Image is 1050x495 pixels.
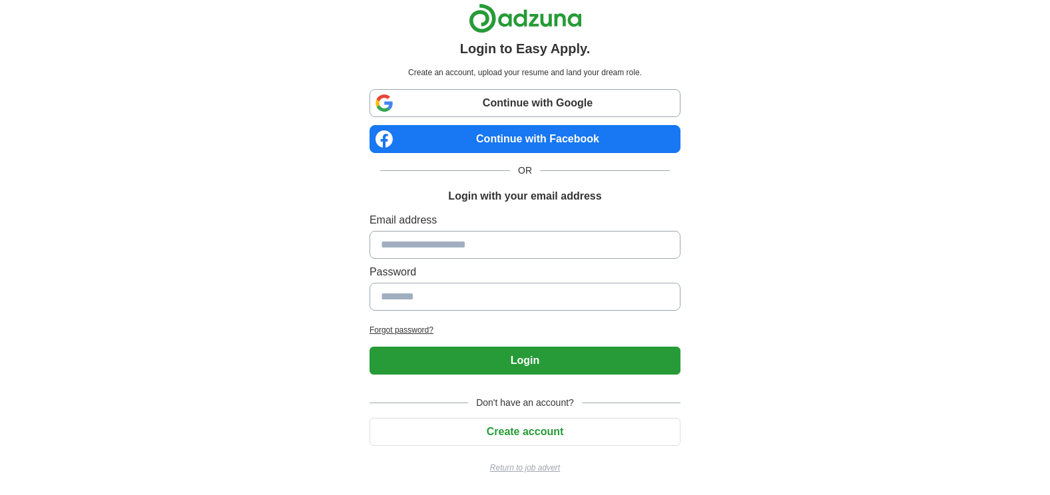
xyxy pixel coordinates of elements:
button: Login [370,347,680,375]
a: Continue with Google [370,89,680,117]
p: Create an account, upload your resume and land your dream role. [372,67,678,79]
span: Don't have an account? [468,396,582,410]
a: Continue with Facebook [370,125,680,153]
span: OR [510,164,540,178]
label: Email address [370,212,680,228]
a: Return to job advert [370,462,680,474]
label: Password [370,264,680,280]
h1: Login with your email address [448,188,601,204]
button: Create account [370,418,680,446]
a: Create account [370,426,680,437]
h1: Login to Easy Apply. [460,39,591,59]
a: Forgot password? [370,324,680,336]
img: Adzuna logo [469,3,582,33]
